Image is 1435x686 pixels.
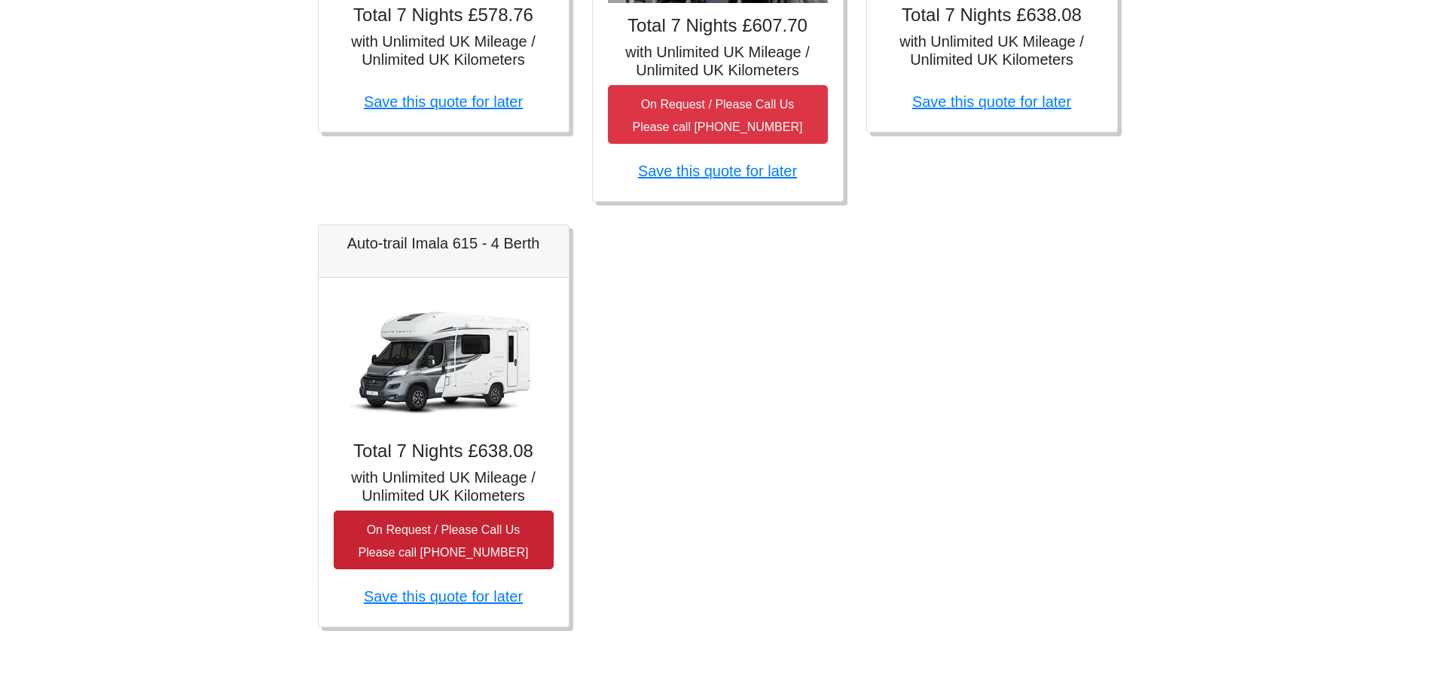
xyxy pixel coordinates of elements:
[334,234,554,252] h5: Auto-trail Imala 615 - 4 Berth
[882,5,1102,26] h4: Total 7 Nights £638.08
[912,93,1071,110] a: Save this quote for later
[334,5,554,26] h4: Total 7 Nights £578.76
[334,441,554,462] h4: Total 7 Nights £638.08
[334,468,554,505] h5: with Unlimited UK Mileage / Unlimited UK Kilometers
[638,163,797,179] a: Save this quote for later
[338,293,549,428] img: Auto-trail Imala 615 - 4 Berth
[608,43,828,79] h5: with Unlimited UK Mileage / Unlimited UK Kilometers
[334,511,554,569] button: On Request / Please Call UsPlease call [PHONE_NUMBER]
[364,588,523,605] a: Save this quote for later
[359,523,529,559] small: On Request / Please Call Us Please call [PHONE_NUMBER]
[608,85,828,144] button: On Request / Please Call UsPlease call [PHONE_NUMBER]
[608,15,828,37] h4: Total 7 Nights £607.70
[364,93,523,110] a: Save this quote for later
[882,32,1102,69] h5: with Unlimited UK Mileage / Unlimited UK Kilometers
[334,32,554,69] h5: with Unlimited UK Mileage / Unlimited UK Kilometers
[633,98,803,133] small: On Request / Please Call Us Please call [PHONE_NUMBER]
